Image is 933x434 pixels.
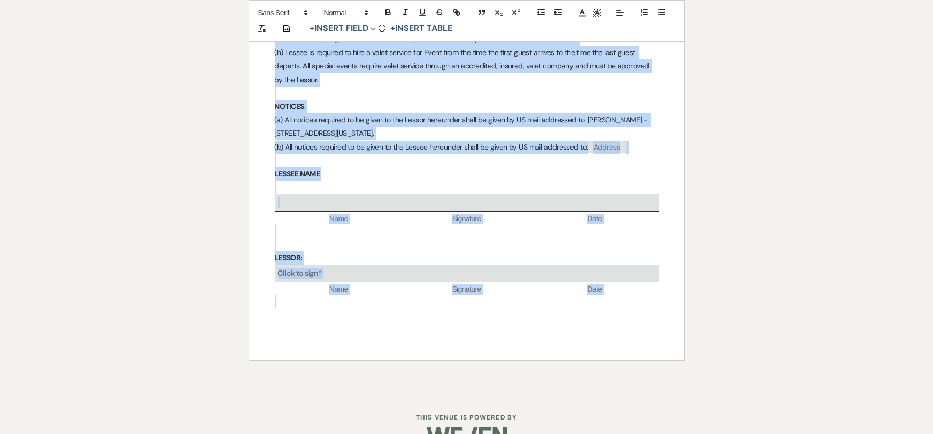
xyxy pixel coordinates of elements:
span: Name [275,214,403,224]
strong: LESSEE NAME [275,169,320,179]
span: Signature [403,284,530,295]
p: (h) Lessee is required to hire a valet service for Event from the time the first guest arrives to... [275,46,659,87]
span: Alignment [613,6,628,19]
strong: LESSOR: [275,253,303,262]
span: + [390,25,395,33]
button: Insert Field [306,22,380,35]
u: . [304,102,305,111]
span: Header Formats [319,6,372,19]
span: + [310,25,315,33]
span: Text Background Color [590,6,605,19]
span: Date [530,214,658,224]
p: (a) All notices required to be given to the Lessor hereunder shall be given by US mail addressed ... [275,113,659,140]
span: Name [275,284,403,295]
b: Click to sign* [278,268,322,278]
button: +Insert Table [387,22,456,35]
span: Address [588,141,626,153]
u: NOTICES [275,102,304,111]
span: Signature [403,214,530,224]
p: (b) All notices required to be given to the Lessee hereunder shall be given by US mail addressed to: [275,141,659,154]
span: Date [530,284,658,295]
span: Text Color [575,6,590,19]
